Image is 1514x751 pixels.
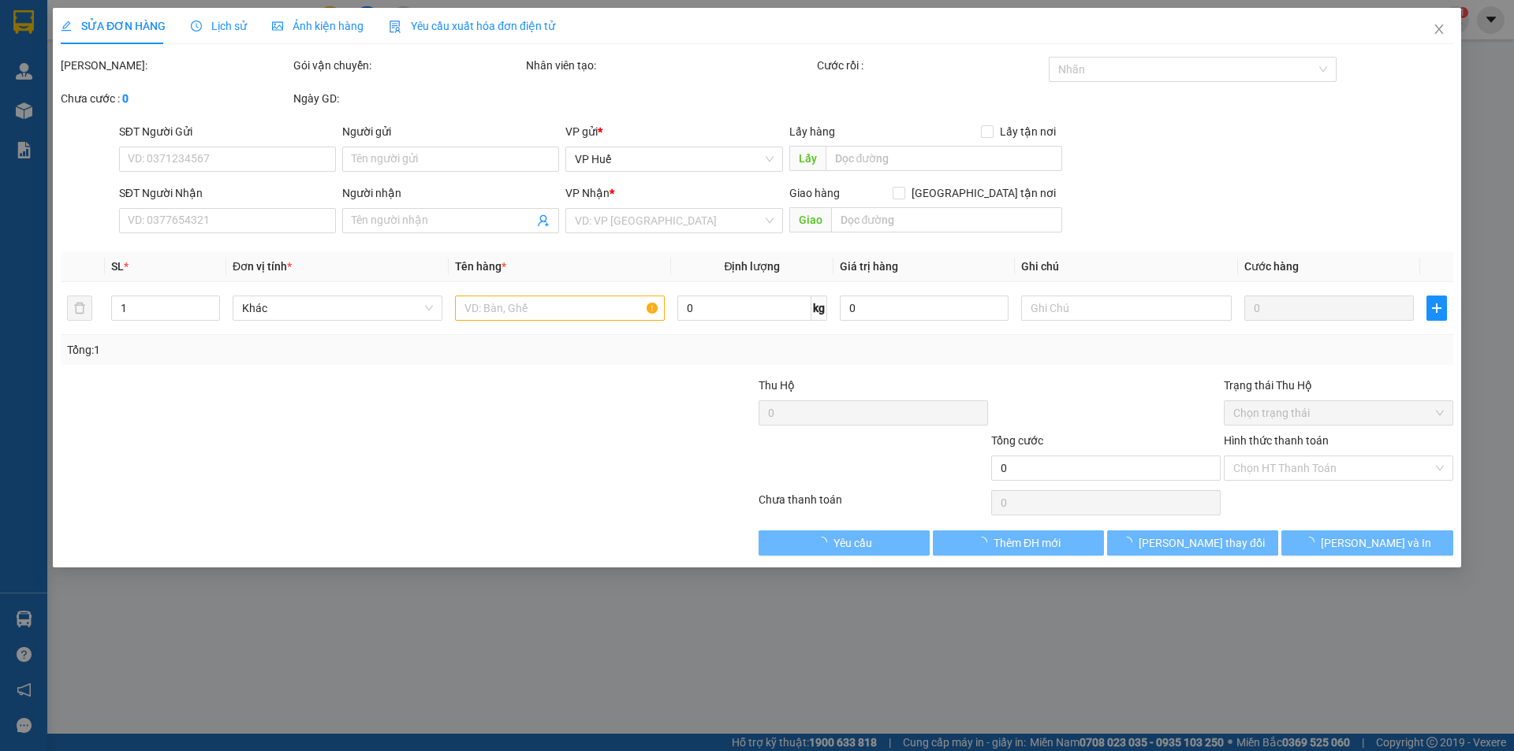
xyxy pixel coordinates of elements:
[1426,296,1447,321] button: plus
[1107,530,1278,556] button: [PERSON_NAME] thay đổi
[826,146,1062,171] input: Dọc đường
[389,20,401,33] img: icon
[994,123,1062,140] span: Lấy tận nơi
[817,57,1046,74] div: Cước rồi :
[1224,377,1453,394] div: Trạng thái Thu Hộ
[831,207,1062,232] input: Dọc đường
[566,187,610,199] span: VP Nhận
[1427,302,1446,314] span: plus
[976,537,994,548] span: loading
[1121,537,1139,548] span: loading
[342,123,559,140] div: Người gửi
[455,296,665,321] input: VD: Bàn, Ghế
[1224,434,1329,447] label: Hình thức thanh toán
[789,125,835,138] span: Lấy hàng
[1433,23,1445,35] span: close
[61,20,72,32] span: edit
[1303,537,1321,548] span: loading
[1139,534,1265,552] span: [PERSON_NAME] thay đổi
[61,57,290,74] div: [PERSON_NAME]:
[191,20,202,32] span: clock-circle
[119,123,336,140] div: SĐT Người Gửi
[811,296,827,321] span: kg
[272,20,283,32] span: picture
[991,434,1043,447] span: Tổng cước
[538,214,550,227] span: user-add
[759,379,795,392] span: Thu Hộ
[566,123,783,140] div: VP gửi
[389,20,555,32] span: Yêu cầu xuất hóa đơn điện tử
[242,296,433,320] span: Khác
[111,260,124,273] span: SL
[816,537,833,548] span: loading
[67,341,584,359] div: Tổng: 1
[759,530,930,556] button: Yêu cầu
[272,20,364,32] span: Ảnh kiện hàng
[994,534,1061,552] span: Thêm ĐH mới
[293,90,523,107] div: Ngày GD:
[233,260,292,273] span: Đơn vị tính
[119,184,336,202] div: SĐT Người Nhận
[757,491,990,519] div: Chưa thanh toán
[61,90,290,107] div: Chưa cước :
[725,260,781,273] span: Định lượng
[1244,296,1414,321] input: 0
[1244,260,1299,273] span: Cước hàng
[1321,534,1431,552] span: [PERSON_NAME] và In
[933,530,1104,556] button: Thêm ĐH mới
[455,260,506,273] span: Tên hàng
[67,296,92,321] button: delete
[61,20,166,32] span: SỬA ĐƠN HÀNG
[526,57,814,74] div: Nhân viên tạo:
[342,184,559,202] div: Người nhận
[1016,251,1238,282] th: Ghi chú
[840,260,898,273] span: Giá trị hàng
[1282,530,1453,556] button: [PERSON_NAME] và In
[905,184,1062,202] span: [GEOGRAPHIC_DATA] tận nơi
[789,207,831,232] span: Giao
[1233,401,1444,425] span: Chọn trạng thái
[1417,8,1461,52] button: Close
[789,187,840,199] span: Giao hàng
[1022,296,1232,321] input: Ghi Chú
[122,92,129,105] b: 0
[293,57,523,74] div: Gói vận chuyển:
[576,147,774,171] span: VP Huế
[191,20,247,32] span: Lịch sử
[789,146,826,171] span: Lấy
[833,534,872,552] span: Yêu cầu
